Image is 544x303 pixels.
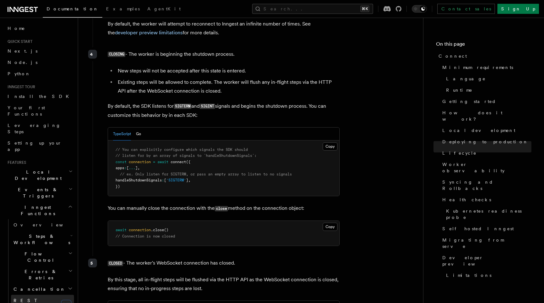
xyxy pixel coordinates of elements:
h4: On this page [436,40,531,50]
span: Health checks [442,197,491,203]
a: Lifecycle [440,147,531,159]
span: .close [151,228,164,232]
a: AgentKit [144,2,184,17]
a: Leveraging Steps [5,120,74,137]
span: Getting started [442,98,496,105]
code: SIGINT [200,104,215,109]
button: TypeScript [113,128,131,140]
span: Deploying to production [442,139,528,145]
code: close [215,206,228,211]
span: // Connection is now closed [116,234,175,238]
a: Overview [11,219,74,231]
span: : [162,178,164,182]
p: By this stage, all in-flight steps will be flushed via the HTTP API as the WebSocket connection i... [108,275,340,293]
a: Local development [440,125,531,136]
a: Connect [436,50,531,62]
a: Examples [102,2,144,17]
code: CLOSING [108,52,125,57]
div: 5 [88,259,97,267]
a: Runtime [444,84,531,96]
span: Developer preview [442,254,531,267]
a: Setting up your app [5,137,74,155]
span: , [188,178,190,182]
a: Kubernetes readiness probe [444,205,531,223]
span: Limitations [446,272,491,278]
span: Overview [14,222,78,227]
span: Connect [439,53,467,59]
span: await [157,160,168,164]
span: Features [5,160,26,165]
a: Self hosted Inngest [440,223,531,234]
button: Flow Control [11,248,74,266]
span: Leveraging Steps [8,123,61,134]
a: Limitations [444,270,531,281]
li: New steps will not be accepted after this state is entered. [116,66,340,75]
span: Cancellation [11,286,65,292]
span: Local Development [5,169,69,181]
span: Next.js [8,49,37,54]
a: Python [5,68,74,79]
span: Inngest tour [5,84,35,89]
li: Existing steps will be allowed to complete. The worker will flush any in-flight steps via the HTT... [116,78,340,95]
span: Documentation [47,6,99,11]
span: [ [127,166,129,170]
div: 4 [88,50,97,59]
span: Inngest Functions [5,204,68,217]
a: Developer preview [440,252,531,270]
span: // listen for by an array of signals to `handleShutdownSignals`: [116,153,257,158]
code: SIGTERM [174,104,191,109]
span: Language [446,76,486,82]
span: const [116,160,127,164]
span: connect [171,160,186,164]
p: By default, the worker will attempt to reconnect to Inngest an infinite number of times. See the ... [108,20,340,37]
button: Cancellation [11,283,74,295]
a: Health checks [440,194,531,205]
code: CLOSED [108,261,123,266]
span: Worker observability [442,161,531,174]
p: - The worker's WebSocket connection has closed. [108,259,340,268]
span: AgentKit [147,6,181,11]
a: Getting started [440,96,531,107]
span: [ [164,178,166,182]
span: Node.js [8,60,37,65]
span: // ex. Only listen for SIGTERM, or pass an empty array to listen to no signals [120,172,292,176]
a: How does it work? [440,107,531,125]
a: Worker observability [440,159,531,176]
span: }) [116,184,120,189]
a: Sign Up [497,4,539,14]
span: , [138,166,140,170]
span: : [124,166,127,170]
span: Syncing and Rollbacks [442,179,531,192]
button: Toggle dark mode [412,5,427,13]
a: Contact sales [437,4,495,14]
span: Kubernetes readiness probe [446,208,531,220]
a: Migrating from serve [440,234,531,252]
a: Your first Functions [5,102,74,120]
p: - The worker is beginning the shutdown process. [108,50,340,59]
span: await [116,228,127,232]
span: ({ [186,160,190,164]
a: Next.js [5,45,74,57]
a: developer preview limitations [115,30,183,36]
span: Your first Functions [8,105,45,117]
button: Search...⌘K [252,4,373,14]
span: handleShutdownSignals [116,178,162,182]
button: Events & Triggers [5,184,74,202]
a: Syncing and Rollbacks [440,176,531,194]
span: Quick start [5,39,32,44]
span: Python [8,71,31,76]
a: Deploying to production [440,136,531,147]
button: Inngest Functions [5,202,74,219]
span: Steps & Workflows [11,233,70,246]
a: Home [5,23,74,34]
span: Runtime [446,87,473,93]
a: Language [444,73,531,84]
span: Examples [106,6,140,11]
span: // You can explicitly configure which signals the SDK should [116,147,248,152]
span: = [153,160,155,164]
span: Flow Control [11,251,68,263]
span: Install the SDK [8,94,73,99]
p: By default, the SDK listens for and signals and begins the shutdown process. You can customize th... [108,102,340,120]
span: ] [186,178,188,182]
button: Steps & Workflows [11,231,74,248]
